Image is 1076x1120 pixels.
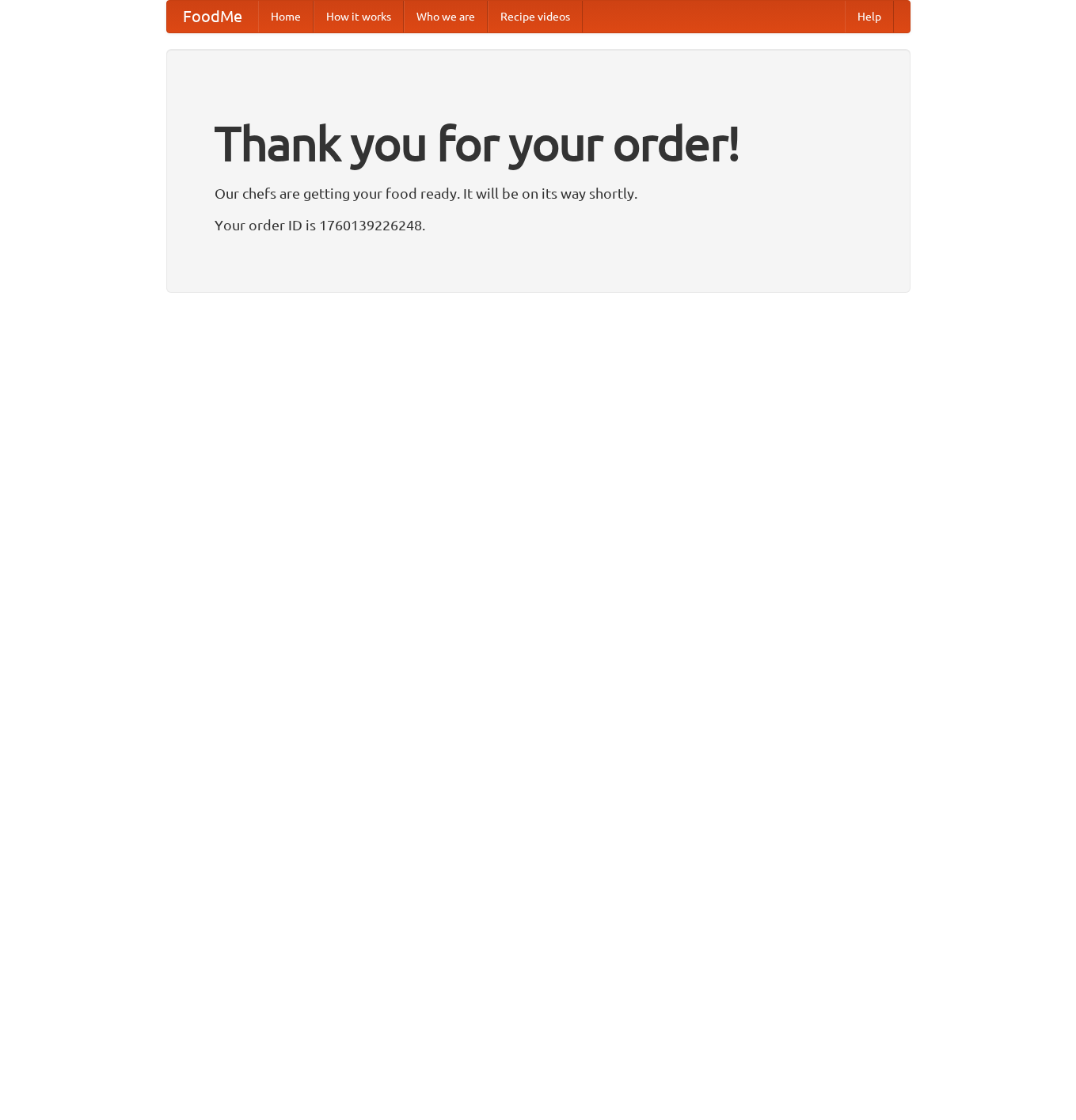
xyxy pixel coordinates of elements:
a: How it works [314,1,404,32]
h1: Thank you for your order! [215,105,862,181]
a: Recipe videos [488,1,583,32]
p: Your order ID is 1760139226248. [215,213,862,237]
a: Who we are [404,1,488,32]
a: FoodMe [167,1,258,32]
a: Home [258,1,314,32]
p: Our chefs are getting your food ready. It will be on its way shortly. [215,181,862,205]
a: Help [845,1,894,32]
